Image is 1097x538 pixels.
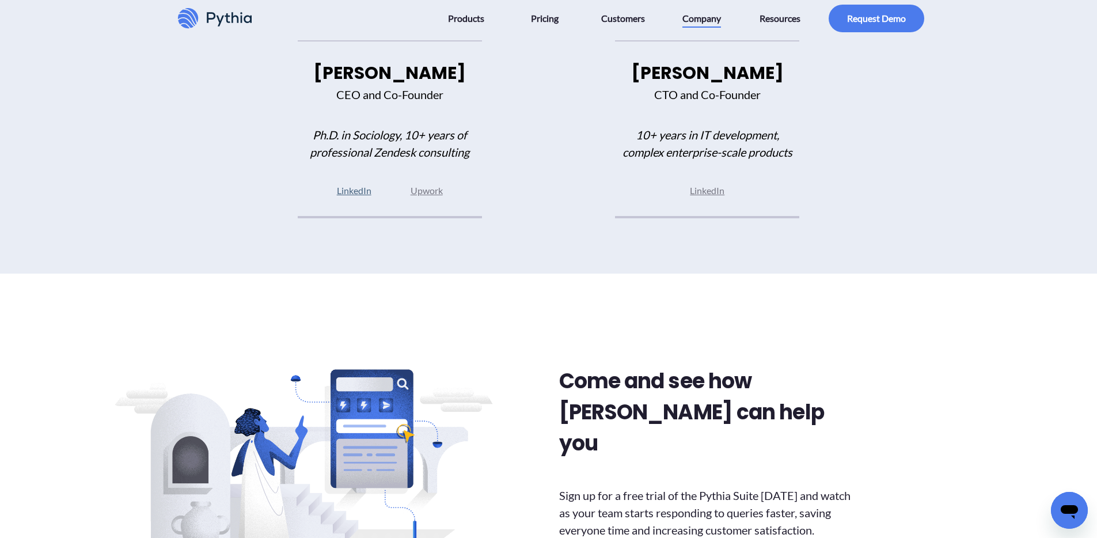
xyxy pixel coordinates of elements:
h3: [PERSON_NAME] [615,60,799,86]
span: Pricing [531,9,559,28]
div: Ph.D. in Sociology, 10+ years of professional Zendesk consulting [298,126,482,161]
h2: Come and see how [PERSON_NAME] can help you [559,366,856,459]
a: LinkedIn [337,185,371,196]
span: Products [448,9,484,28]
span: Resources [760,9,800,28]
a: Upwork [411,185,443,196]
h3: [PERSON_NAME] [298,60,482,86]
div: CTO and Co-Founder [615,86,799,103]
iframe: Button to launch messaging window [1051,492,1088,529]
a: LinkedIn [690,185,724,196]
span: Customers [601,9,645,28]
span: Company [682,9,721,28]
div: CEO and Co-Founder [298,86,482,103]
div: 10+ years in IT development, complex enterprise-scale products [615,126,799,161]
